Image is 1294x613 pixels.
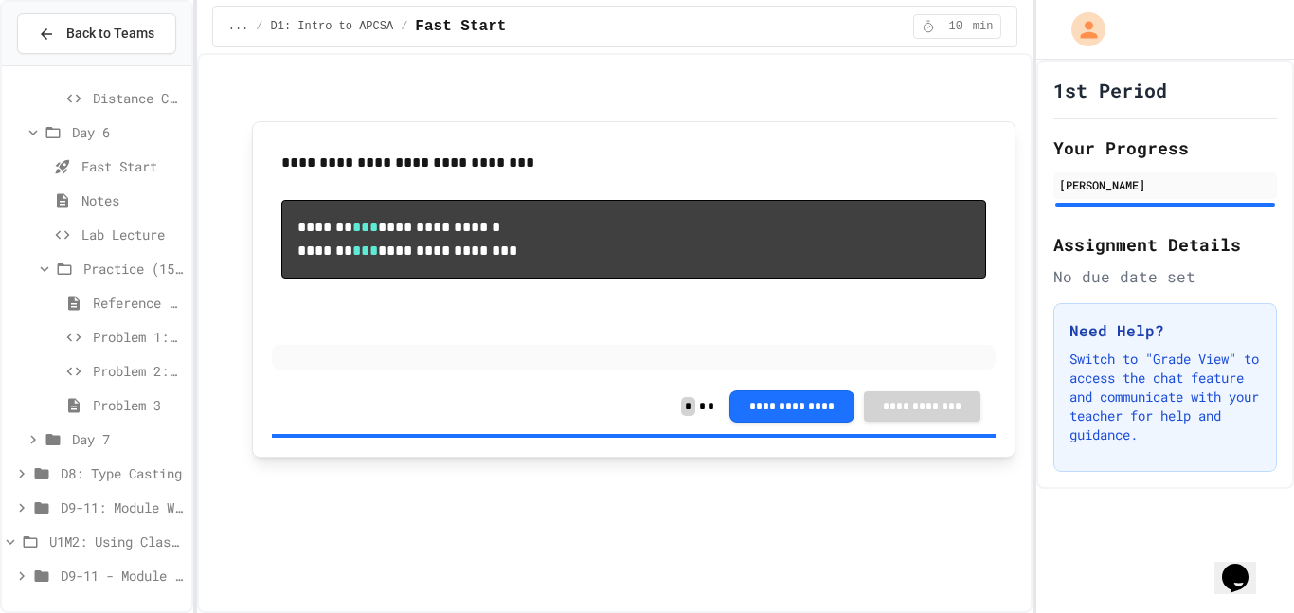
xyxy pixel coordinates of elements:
span: Problem 2: Crew Roster [93,361,184,381]
p: Switch to "Grade View" to access the chat feature and communicate with your teacher for help and ... [1069,350,1261,444]
span: Lab Lecture [81,225,184,244]
iframe: chat widget [1214,537,1275,594]
span: Problem 1: Mission Status Display [93,327,184,347]
span: Day 7 [72,429,184,449]
div: My Account [1051,8,1110,51]
span: Fast Start [81,156,184,176]
span: Distance Calculator [93,88,184,108]
div: [PERSON_NAME] [1059,176,1271,193]
span: Back to Teams [66,24,154,44]
span: ... [228,19,249,34]
span: min [973,19,994,34]
span: Notes [81,190,184,210]
span: Day 6 [72,122,184,142]
span: Reference Link [93,293,184,313]
span: / [256,19,262,34]
span: 10 [941,19,971,34]
span: D1: Intro to APCSA [271,19,394,34]
span: Problem 3 [93,395,184,415]
h3: Need Help? [1069,319,1261,342]
h1: 1st Period [1053,77,1167,103]
h2: Assignment Details [1053,231,1277,258]
button: Back to Teams [17,13,176,54]
span: U1M2: Using Classes and Objects [49,532,184,551]
span: D8: Type Casting [61,463,184,483]
span: Fast Start [415,15,506,38]
span: Practice (15 mins) [83,259,184,279]
h2: Your Progress [1053,135,1277,161]
span: D9-11 - Module Wrap Up [61,566,184,586]
span: D9-11: Module Wrap Up [61,497,184,517]
span: / [401,19,407,34]
div: No due date set [1053,265,1277,288]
